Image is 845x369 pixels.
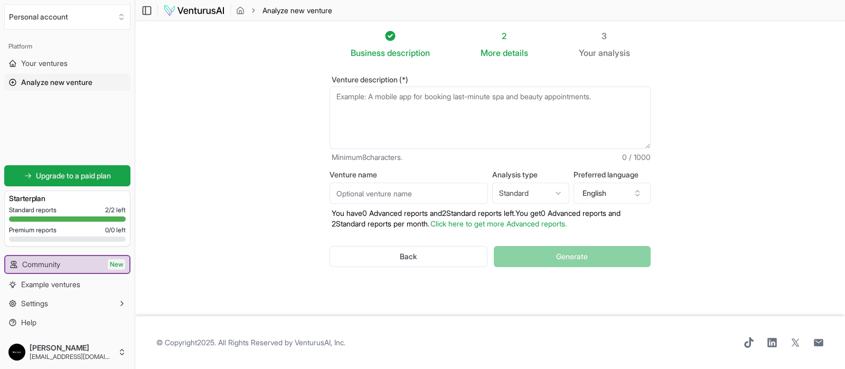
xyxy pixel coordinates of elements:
button: Settings [4,295,130,312]
a: Your ventures [4,55,130,72]
input: Optional venture name [330,183,488,204]
h3: Starter plan [9,193,126,204]
span: Business [351,46,385,59]
label: Venture name [330,171,488,178]
span: More [481,46,501,59]
span: [PERSON_NAME] [30,343,114,353]
button: Select an organization [4,4,130,30]
a: VenturusAI, Inc [295,338,344,347]
span: Analyze new venture [21,77,92,88]
span: Analyze new venture [262,5,332,16]
span: description [387,48,430,58]
a: CommunityNew [5,256,129,273]
div: 2 [481,30,528,42]
a: Example ventures [4,276,130,293]
div: Platform [4,38,130,55]
a: Upgrade to a paid plan [4,165,130,186]
span: Your [579,46,596,59]
span: Premium reports [9,226,57,234]
button: Back [330,246,487,267]
span: Example ventures [21,279,80,290]
span: 2 / 2 left [105,206,126,214]
span: analysis [598,48,630,58]
span: details [503,48,528,58]
span: Upgrade to a paid plan [36,171,111,181]
a: Analyze new venture [4,74,130,91]
p: You have 0 Advanced reports and 2 Standard reports left. Y ou get 0 Advanced reports and 2 Standa... [330,208,651,229]
span: [EMAIL_ADDRESS][DOMAIN_NAME] [30,353,114,361]
span: Community [22,259,60,270]
button: English [574,183,651,204]
label: Preferred language [574,171,651,178]
img: logo [163,4,225,17]
a: Click here to get more Advanced reports. [430,219,567,228]
span: Help [21,317,36,328]
label: Venture description (*) [330,76,651,83]
img: ACg8ocJVWQnp1LoW80xBSzNEzq3G0F6ljz-Vw5CsqdCdA9FNARU967Q=s96-c [8,344,25,361]
div: 3 [579,30,630,42]
button: [PERSON_NAME][EMAIL_ADDRESS][DOMAIN_NAME] [4,339,130,365]
nav: breadcrumb [236,5,332,16]
span: © Copyright 2025 . All Rights Reserved by . [156,337,345,348]
span: 0 / 1000 [622,152,651,163]
label: Analysis type [492,171,569,178]
span: Minimum 8 characters. [332,152,402,163]
span: Settings [21,298,48,309]
span: Your ventures [21,58,68,69]
span: 0 / 0 left [105,226,126,234]
a: Help [4,314,130,331]
span: New [108,259,125,270]
span: Standard reports [9,206,57,214]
